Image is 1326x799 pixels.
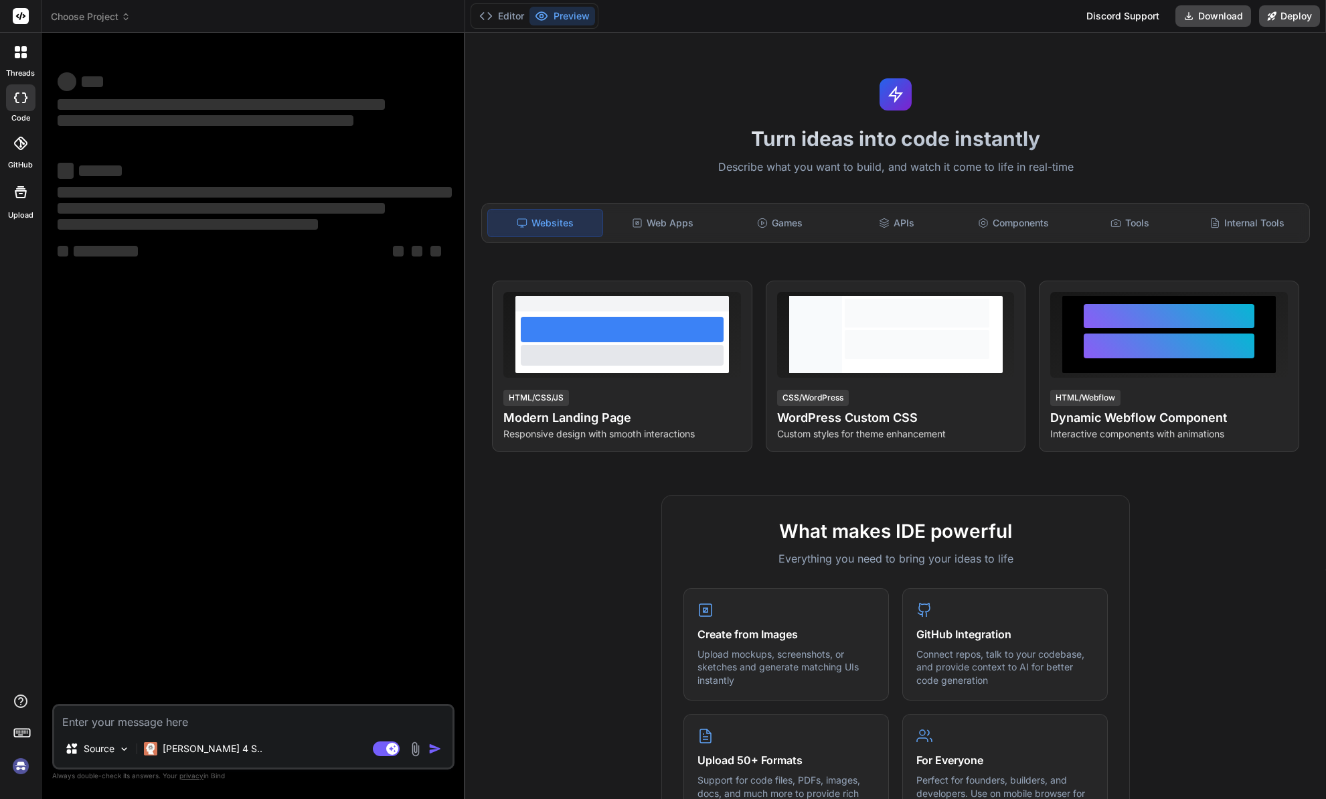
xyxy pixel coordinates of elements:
[58,246,68,257] span: ‌
[11,113,30,124] label: code
[683,517,1108,545] h2: What makes IDE powerful
[8,210,33,221] label: Upload
[9,755,32,778] img: signin
[606,209,720,237] div: Web Apps
[916,626,1094,642] h4: GitHub Integration
[393,246,404,257] span: ‌
[430,246,441,257] span: ‌
[58,99,385,110] span: ‌
[839,209,954,237] div: APIs
[412,246,422,257] span: ‌
[58,163,74,179] span: ‌
[777,427,1015,441] p: Custom styles for theme enhancement
[58,72,76,91] span: ‌
[1175,5,1251,27] button: Download
[916,752,1094,768] h4: For Everyone
[777,390,849,406] div: CSS/WordPress
[163,742,262,755] p: [PERSON_NAME] 4 S..
[74,246,138,257] span: ‌
[1078,5,1167,27] div: Discord Support
[1189,209,1304,237] div: Internal Tools
[84,742,114,755] p: Source
[503,427,741,441] p: Responsive design with smooth interactions
[118,743,130,755] img: Pick Models
[487,209,603,237] div: Websites
[179,772,203,780] span: privacy
[777,409,1015,427] h4: WordPress Custom CSS
[473,159,1318,176] p: Describe what you want to build, and watch it come to life in real-time
[916,648,1094,687] p: Connect repos, talk to your codebase, and provide context to AI for better code generation
[144,742,157,755] img: Claude 4 Sonnet
[956,209,1070,237] div: Components
[529,7,595,25] button: Preview
[1050,409,1288,427] h4: Dynamic Webflow Component
[474,7,529,25] button: Editor
[428,742,442,755] img: icon
[503,390,569,406] div: HTML/CSS/JS
[58,115,353,126] span: ‌
[6,68,35,79] label: threads
[697,626,875,642] h4: Create from Images
[82,76,103,87] span: ‌
[1050,390,1121,406] div: HTML/Webflow
[58,203,385,214] span: ‌
[1073,209,1187,237] div: Tools
[51,10,131,23] span: Choose Project
[697,752,875,768] h4: Upload 50+ Formats
[503,409,741,427] h4: Modern Landing Page
[1259,5,1320,27] button: Deploy
[58,187,452,198] span: ‌
[79,165,122,176] span: ‌
[683,551,1108,567] p: Everything you need to bring your ideas to life
[408,741,423,757] img: attachment
[697,648,875,687] p: Upload mockups, screenshots, or sketches and generate matching UIs instantly
[722,209,837,237] div: Games
[1050,427,1288,441] p: Interactive components with animations
[52,770,454,782] p: Always double-check its answers. Your in Bind
[8,159,33,171] label: GitHub
[58,219,318,230] span: ‌
[473,127,1318,151] h1: Turn ideas into code instantly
